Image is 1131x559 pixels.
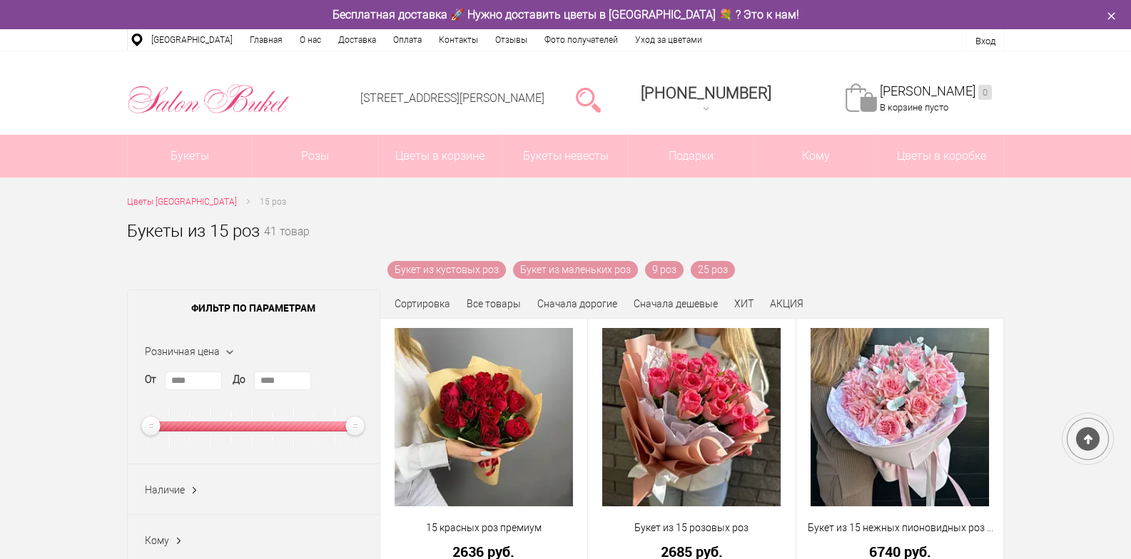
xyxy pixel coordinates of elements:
a: Букет из маленьких роз [513,261,638,279]
img: Букет из 15 нежных пионовидных роз с Эвкалиптом [811,328,989,506]
a: АКЦИЯ [770,298,803,309]
div: Бесплатная доставка 🚀 Нужно доставить цветы в [GEOGRAPHIC_DATA] 💐 ? Это к нам! [116,7,1015,22]
h1: Букеты из 15 роз [127,218,260,244]
a: Все товары [467,298,521,309]
span: Кому [754,135,878,178]
span: Фильтр по параметрам [128,290,380,326]
img: Букет из 15 розовых роз [602,328,781,506]
a: Отзывы [487,29,536,51]
span: Сортировка [395,298,450,309]
a: Цветы [GEOGRAPHIC_DATA] [127,195,237,210]
a: 2636 руб. [390,544,579,559]
a: Розы [253,135,377,178]
small: 41 товар [264,227,310,261]
a: [PERSON_NAME] [880,83,992,100]
a: Букет из 15 нежных пионовидных роз с Эвкалиптом [806,520,995,535]
span: 15 роз [260,197,286,207]
a: [STREET_ADDRESS][PERSON_NAME] [360,91,544,105]
a: Подарки [629,135,754,178]
img: 15 красных роз премиум [395,328,573,506]
span: Наличие [145,484,185,496]
a: Букеты [128,135,253,178]
img: Цветы Нижний Новгород [127,81,290,118]
a: Контакты [430,29,487,51]
a: 15 красных роз премиум [390,520,579,535]
a: Оплата [385,29,430,51]
span: Кому [145,535,169,546]
a: [PHONE_NUMBER] [632,79,780,120]
a: Главная [241,29,291,51]
a: Букет из кустовых роз [387,261,506,279]
span: В корзине пусто [880,102,948,113]
a: Цветы в коробке [879,135,1004,178]
label: От [145,372,156,387]
a: Сначала дорогие [537,298,617,309]
span: Розничная цена [145,346,220,357]
a: Доставка [330,29,385,51]
span: [PHONE_NUMBER] [641,84,771,102]
a: 9 роз [645,261,684,279]
a: Сначала дешевые [634,298,718,309]
a: Уход за цветами [627,29,711,51]
a: Букет из 15 розовых роз [597,520,786,535]
a: 6740 руб. [806,544,995,559]
label: До [233,372,245,387]
a: Цветы в корзине [378,135,503,178]
a: 25 роз [691,261,735,279]
a: Букеты невесты [503,135,628,178]
a: [GEOGRAPHIC_DATA] [143,29,241,51]
a: О нас [291,29,330,51]
span: Цветы [GEOGRAPHIC_DATA] [127,197,237,207]
a: ХИТ [734,298,754,309]
a: 2685 руб. [597,544,786,559]
a: Фото получателей [536,29,627,51]
ins: 0 [978,85,992,100]
a: Вход [975,36,995,46]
